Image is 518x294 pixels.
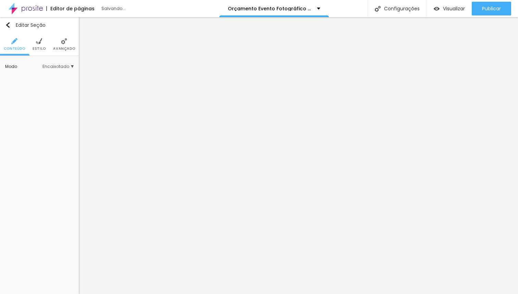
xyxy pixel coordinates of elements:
[5,22,11,28] img: Icone
[101,7,180,11] div: Salvando...
[5,64,42,69] div: Modo
[5,22,46,28] div: Editar Seção
[427,2,472,15] button: Visualizar
[33,47,46,50] span: Estilo
[482,6,501,11] span: Publicar
[36,38,42,44] img: Icone
[434,6,440,12] img: view-1.svg
[53,47,75,50] span: Avançado
[375,6,381,12] img: Icone
[228,6,312,11] p: Orçamento Evento Fotográfico {15 Anos}
[42,64,74,69] span: Encaixotado
[46,6,95,11] div: Editor de páginas
[11,38,17,44] img: Icone
[61,38,67,44] img: Icone
[4,47,25,50] span: Conteúdo
[472,2,511,15] button: Publicar
[443,6,465,11] span: Visualizar
[79,17,518,294] iframe: Editor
